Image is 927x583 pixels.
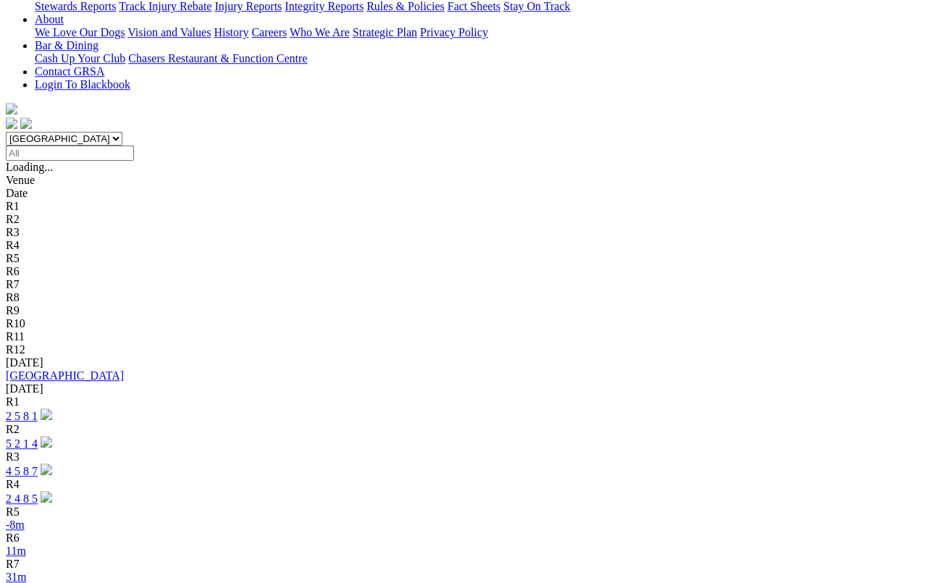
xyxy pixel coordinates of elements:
a: Who We Are [290,26,350,38]
a: Privacy Policy [420,26,488,38]
div: R7 [6,558,921,571]
div: R9 [6,304,921,317]
a: 11m [6,545,26,557]
div: R2 [6,213,921,226]
div: R4 [6,239,921,252]
img: play-circle.svg [41,464,52,475]
div: R3 [6,226,921,239]
input: Select date [6,146,134,161]
img: logo-grsa-white.png [6,103,17,114]
div: R11 [6,330,921,343]
a: History [214,26,248,38]
a: 5 2 1 4 [6,437,38,450]
div: R5 [6,252,921,265]
div: R6 [6,265,921,278]
div: About [35,26,921,39]
a: 31m [6,571,26,583]
a: [GEOGRAPHIC_DATA] [6,369,124,382]
a: Strategic Plan [353,26,417,38]
a: Careers [251,26,287,38]
a: Bar & Dining [35,39,98,51]
a: Vision and Values [127,26,211,38]
img: play-circle.svg [41,491,52,503]
a: About [35,13,64,25]
img: play-circle.svg [41,436,52,448]
div: Venue [6,174,921,187]
div: R10 [6,317,921,330]
img: twitter.svg [20,117,32,129]
div: R8 [6,291,921,304]
div: Date [6,187,921,200]
span: Loading... [6,161,53,173]
img: facebook.svg [6,117,17,129]
div: [DATE] [6,382,921,395]
div: R4 [6,478,921,491]
a: 2 4 8 5 [6,492,38,505]
div: Bar & Dining [35,52,921,65]
a: Chasers Restaurant & Function Centre [128,52,307,64]
div: R1 [6,395,921,408]
a: 2 5 8 1 [6,410,38,422]
div: R1 [6,200,921,213]
div: [DATE] [6,356,921,369]
div: R3 [6,450,921,464]
a: Contact GRSA [35,65,104,77]
img: play-circle.svg [41,408,52,420]
a: Login To Blackbook [35,78,130,91]
a: Cash Up Your Club [35,52,125,64]
a: -8m [6,519,25,531]
div: R12 [6,343,921,356]
a: 4 5 8 7 [6,465,38,477]
div: R2 [6,423,921,436]
div: R6 [6,532,921,545]
a: We Love Our Dogs [35,26,125,38]
div: R5 [6,506,921,519]
div: R7 [6,278,921,291]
